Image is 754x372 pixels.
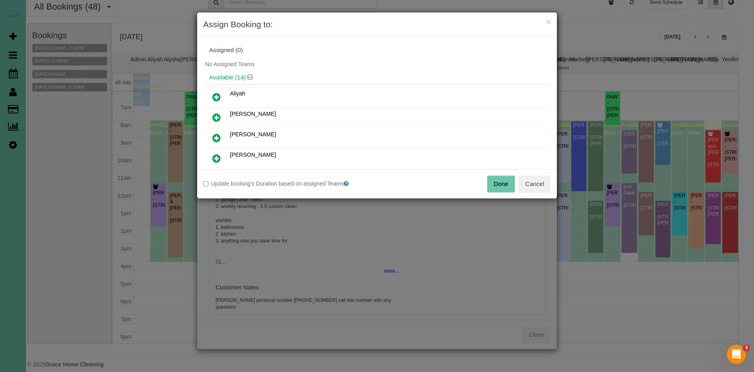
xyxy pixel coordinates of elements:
iframe: Intercom live chat [727,345,746,364]
button: Done [487,176,515,192]
span: No Assigned Teams [205,61,254,67]
input: Update booking's Duration based on assigned Teams [203,181,208,186]
h4: Available (14) [209,74,545,81]
span: [PERSON_NAME] [230,131,276,137]
span: Aliyah [230,90,245,97]
label: Update booking's Duration based on assigned Teams [203,180,371,188]
span: [PERSON_NAME] [230,152,276,158]
button: × [546,18,551,26]
button: Cancel [518,176,551,192]
span: 3 [743,345,750,351]
h3: Assign Booking to: [203,18,551,30]
span: [PERSON_NAME] [230,111,276,117]
div: Assigned (0) [209,47,545,54]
